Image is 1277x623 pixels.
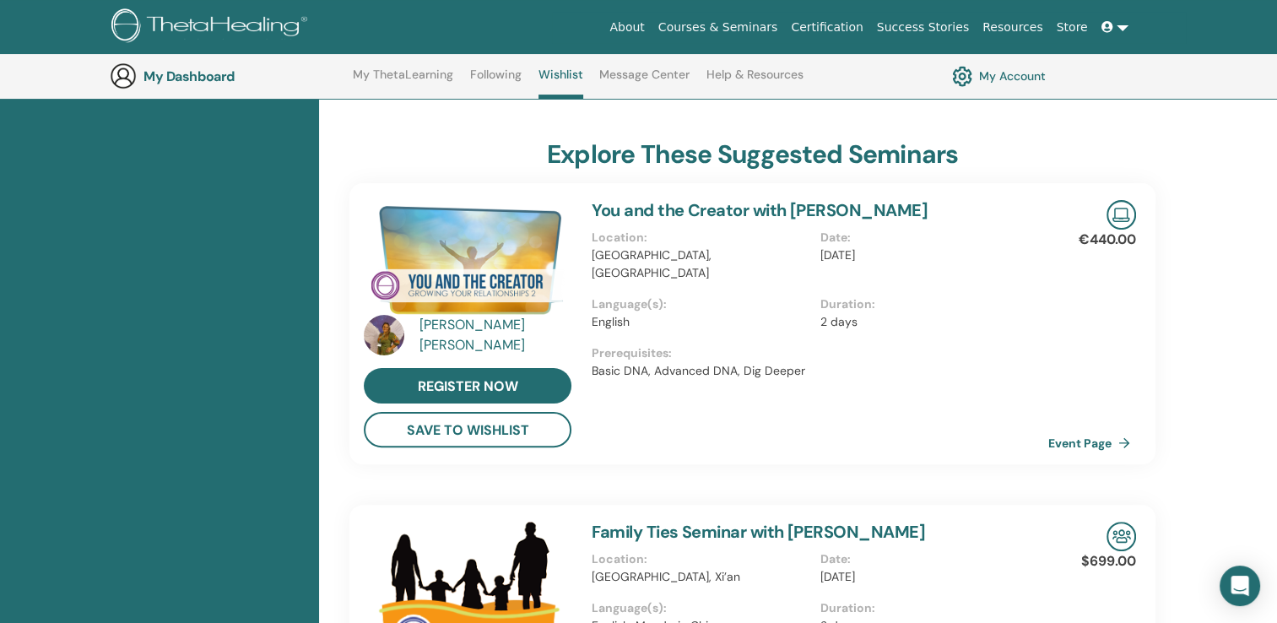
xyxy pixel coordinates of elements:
a: My Account [952,62,1046,90]
a: Wishlist [538,68,583,99]
a: You and the Creator with [PERSON_NAME] [592,199,928,221]
a: Help & Resources [706,68,804,95]
a: Resources [976,12,1050,43]
p: Language(s) : [592,295,809,313]
a: [PERSON_NAME] [PERSON_NAME] [419,315,576,355]
h3: My Dashboard [143,68,312,84]
p: [GEOGRAPHIC_DATA], Xi’an [592,568,809,586]
p: Prerequisites : [592,344,1048,362]
p: Basic DNA, Advanced DNA, Dig Deeper [592,362,1048,380]
a: Success Stories [870,12,976,43]
img: Live Online Seminar [1107,200,1136,230]
img: logo.png [111,8,313,46]
a: Message Center [599,68,690,95]
p: Language(s) : [592,599,809,617]
p: 2 days [820,313,1038,331]
img: default.jpg [364,315,404,355]
p: [DATE] [820,568,1038,586]
a: About [603,12,651,43]
p: €440.00 [1079,230,1136,250]
a: Store [1050,12,1095,43]
p: Location : [592,550,809,568]
p: [DATE] [820,246,1038,264]
p: [GEOGRAPHIC_DATA], [GEOGRAPHIC_DATA] [592,246,809,282]
img: generic-user-icon.jpg [110,62,137,89]
img: You and the Creator [364,200,571,320]
img: In-Person Seminar [1107,522,1136,551]
p: Date : [820,229,1038,246]
a: Family Ties Seminar with [PERSON_NAME] [592,521,925,543]
img: cog.svg [952,62,972,90]
p: $699.00 [1081,551,1136,572]
div: Open Intercom Messenger [1220,566,1260,606]
p: Location : [592,229,809,246]
span: register now [418,377,518,395]
a: My ThetaLearning [353,68,453,95]
button: save to wishlist [364,412,571,447]
p: English [592,313,809,331]
p: Duration : [820,599,1038,617]
a: Event Page [1048,431,1137,456]
h3: explore these suggested seminars [547,139,958,170]
a: Following [470,68,522,95]
a: Certification [784,12,869,43]
p: Duration : [820,295,1038,313]
a: register now [364,368,571,404]
a: Courses & Seminars [652,12,785,43]
p: Date : [820,550,1038,568]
